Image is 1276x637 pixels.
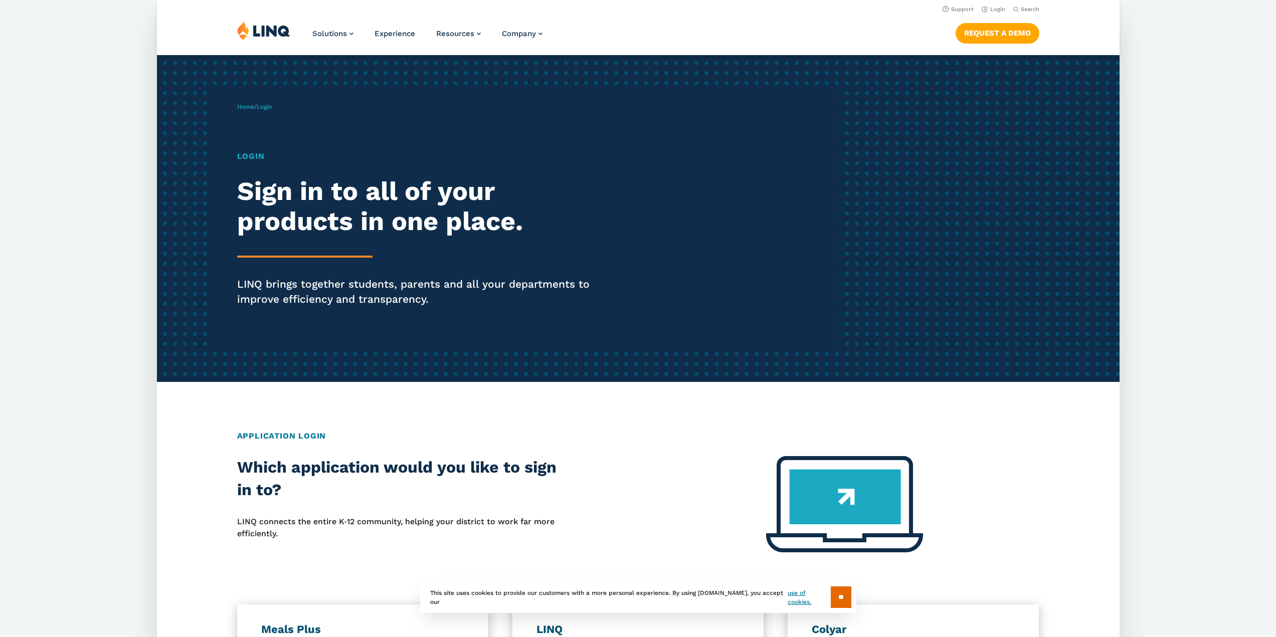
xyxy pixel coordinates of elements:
a: Support [942,6,973,13]
h3: Colyar [812,622,1015,636]
p: LINQ connects the entire K‑12 community, helping your district to work far more efficiently. [237,516,558,540]
nav: Utility Navigation [157,3,1120,14]
a: Home [237,103,254,110]
nav: Primary Navigation [312,21,542,54]
h3: LINQ [536,622,740,636]
h1: Login [237,150,608,162]
span: Company [502,29,536,38]
img: LINQ | K‑12 Software [237,21,290,40]
h2: Which application would you like to sign in to? [237,456,558,502]
a: Login [981,6,1005,13]
span: Search [1020,6,1039,13]
a: Solutions [312,29,353,38]
h2: Sign in to all of your products in one place. [237,176,608,237]
nav: Button Navigation [955,21,1039,43]
span: Solutions [312,29,347,38]
a: Company [502,29,542,38]
span: Resources [436,29,474,38]
a: Resources [436,29,481,38]
a: use of cookies. [788,588,830,606]
button: Open Search Bar [1013,6,1039,13]
div: This site uses cookies to provide our customers with a more personal experience. By using [DOMAIN... [420,581,856,613]
a: Request a Demo [955,23,1039,43]
span: / [237,103,272,110]
h3: Meals Plus [261,622,464,636]
a: Experience [375,29,415,38]
p: LINQ brings together students, parents and all your departments to improve efficiency and transpa... [237,277,608,307]
span: Login [257,103,272,110]
h2: Application Login [237,430,1039,442]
